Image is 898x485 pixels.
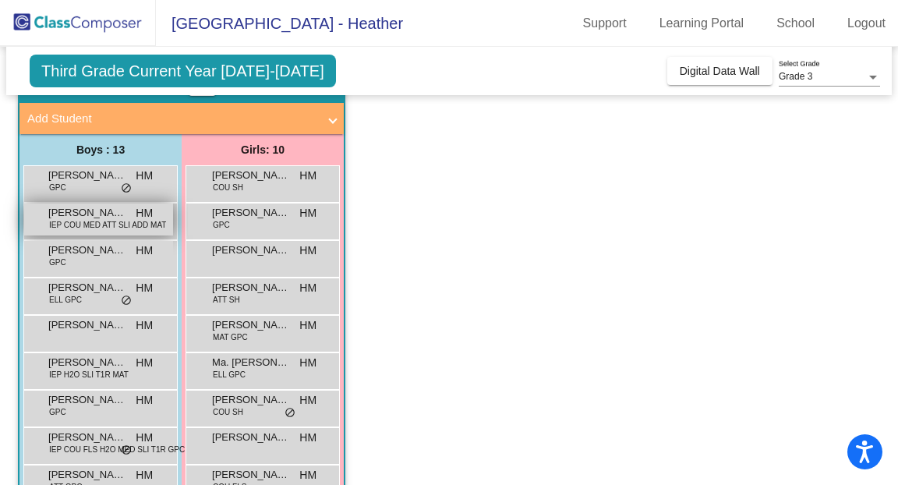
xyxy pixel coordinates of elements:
a: Logout [835,11,898,36]
span: do_not_disturb_alt [121,182,132,195]
span: ATT SH [213,294,240,306]
span: HM [136,205,153,221]
span: Third Grade Current Year [DATE]-[DATE] [30,55,336,87]
span: GPC [213,219,230,231]
span: HM [299,168,316,184]
span: COU SH [213,182,243,193]
span: HM [136,280,153,296]
span: [PERSON_NAME] [212,205,290,221]
span: HM [299,280,316,296]
span: IEP H2O SLI T1R MAT [49,369,129,381]
span: HM [299,205,316,221]
span: COU SH [213,406,243,418]
span: HM [136,168,153,184]
span: [PERSON_NAME] [212,467,290,483]
a: Support [571,11,639,36]
span: [PERSON_NAME] [212,242,290,258]
div: Girls: 10 [182,134,344,165]
a: School [764,11,827,36]
span: Grade 3 [779,71,812,82]
span: Ma. [PERSON_NAME] [212,355,290,370]
span: HM [136,430,153,446]
span: HM [136,317,153,334]
div: Boys : 13 [19,134,182,165]
span: HM [299,317,316,334]
span: GPC [49,182,66,193]
a: Learning Portal [647,11,757,36]
span: [PERSON_NAME] [212,317,290,333]
mat-expansion-panel-header: Add Student [19,103,344,134]
span: HM [299,430,316,446]
span: [PERSON_NAME] [48,205,126,221]
span: [PERSON_NAME] [48,280,126,296]
mat-panel-title: Add Student [27,110,317,128]
span: do_not_disturb_alt [285,407,295,420]
span: [PERSON_NAME] [48,467,126,483]
span: [PERSON_NAME] [212,280,290,296]
button: Print Students Details [189,73,216,96]
button: Digital Data Wall [667,57,772,85]
span: [PERSON_NAME] [48,392,126,408]
span: HM [299,467,316,483]
span: ELL GPC [213,369,246,381]
span: [PERSON_NAME] [212,430,290,445]
span: do_not_disturb_alt [121,444,132,457]
span: IEP COU FLS H2O MED SLI T1R GPC [49,444,185,455]
span: [PERSON_NAME] [48,317,126,333]
span: [PERSON_NAME] [48,168,126,183]
span: [PERSON_NAME] [212,168,290,183]
span: [PERSON_NAME] [212,392,290,408]
span: do_not_disturb_alt [121,295,132,307]
span: [GEOGRAPHIC_DATA] - Heather [156,11,403,36]
span: ELL GPC [49,294,82,306]
span: GPC [49,406,66,418]
span: HM [136,467,153,483]
span: HM [136,355,153,371]
span: Digital Data Wall [680,65,760,77]
span: HM [299,392,316,409]
span: [PERSON_NAME] [48,430,126,445]
span: [PERSON_NAME] [48,242,126,258]
span: [PERSON_NAME] [48,355,126,370]
span: IEP COU MED ATT SLI ADD MAT [49,219,166,231]
span: MAT GPC [213,331,248,343]
span: HM [299,355,316,371]
span: HM [136,392,153,409]
span: HM [136,242,153,259]
span: GPC [49,257,66,268]
span: HM [299,242,316,259]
